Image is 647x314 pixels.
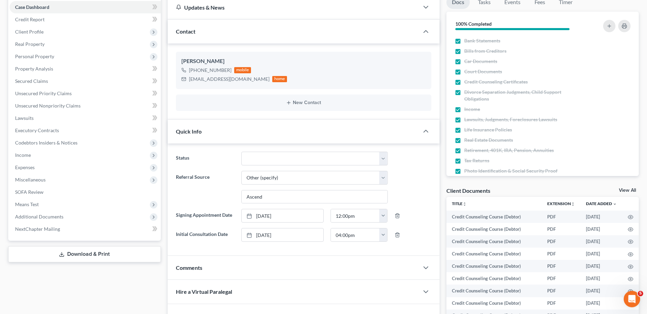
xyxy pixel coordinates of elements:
[15,140,77,146] span: Codebtors Insiders & Notices
[15,201,39,207] span: Means Test
[15,66,53,72] span: Property Analysis
[580,285,622,297] td: [DATE]
[580,223,622,235] td: [DATE]
[547,201,575,206] a: Extensionunfold_more
[10,87,161,100] a: Unsecured Priority Claims
[580,272,622,285] td: [DATE]
[15,78,48,84] span: Secured Claims
[464,48,506,54] span: Bills from Creditors
[464,37,500,44] span: Bank Statements
[15,4,49,10] span: Case Dashboard
[580,211,622,223] td: [DATE]
[446,272,542,285] td: Credit Counseling Course (Debtor)
[242,209,323,222] a: [DATE]
[464,68,502,75] span: Court Documents
[15,115,34,121] span: Lawsuits
[10,13,161,26] a: Credit Report
[172,228,238,242] label: Initial Consultation Date
[8,246,161,262] a: Download & Print
[176,264,202,271] span: Comments
[15,177,46,183] span: Miscellaneous
[464,167,558,174] span: Photo Identification & Social Security Proof
[172,152,238,165] label: Status
[464,126,512,133] span: Life Insurance Policies
[542,297,580,310] td: PDF
[172,209,238,223] label: Signing Appointment Date
[10,100,161,112] a: Unsecured Nonpriority Claims
[580,235,622,248] td: [DATE]
[10,223,161,235] a: NextChapter Mailing
[176,288,232,295] span: Hire a Virtual Paralegal
[10,112,161,124] a: Lawsuits
[464,106,480,113] span: Income
[242,190,387,203] input: Other Referral Source
[272,76,287,82] div: home
[446,187,490,194] div: Client Documents
[15,164,35,170] span: Expenses
[613,202,617,206] i: expand_more
[464,147,554,154] span: Retirement, 401K, IRA, Pension, Annuities
[446,235,542,248] td: Credit Counseling Course (Debtor)
[580,297,622,310] td: [DATE]
[446,223,542,235] td: Credit Counseling Course (Debtor)
[580,260,622,272] td: [DATE]
[15,90,72,96] span: Unsecured Priority Claims
[446,248,542,260] td: Credit Counseling Course (Debtor)
[15,41,45,47] span: Real Property
[15,127,59,133] span: Executory Contracts
[10,63,161,75] a: Property Analysis
[446,211,542,223] td: Credit Counseling Course (Debtor)
[15,189,44,195] span: SOFA Review
[15,152,31,158] span: Income
[624,291,640,307] iframe: Intercom live chat
[542,211,580,223] td: PDF
[176,128,202,135] span: Quick Info
[15,103,81,109] span: Unsecured Nonpriority Claims
[464,58,497,65] span: Car Documents
[242,228,323,241] a: [DATE]
[176,4,411,11] div: Updates & News
[446,285,542,297] td: Credit Counseling Course (Debtor)
[189,76,269,83] div: [EMAIL_ADDRESS][DOMAIN_NAME]
[571,202,575,206] i: unfold_more
[464,116,557,123] span: Lawsuits, Judgments, Foreclosures Lawsuits
[331,209,380,222] input: -- : --
[172,171,238,204] label: Referral Source
[464,78,528,85] span: Credit Counseling Certificates
[446,260,542,272] td: Credit Counseling Course (Debtor)
[10,1,161,13] a: Case Dashboard
[464,89,585,102] span: Divorce Separation Judgments, Child Support Obligations
[189,67,231,74] div: [PHONE_NUMBER]
[455,21,492,27] strong: 100% Completed
[580,248,622,260] td: [DATE]
[10,186,161,198] a: SOFA Review
[176,28,195,35] span: Contact
[542,272,580,285] td: PDF
[463,202,467,206] i: unfold_more
[542,248,580,260] td: PDF
[181,57,426,65] div: [PERSON_NAME]
[234,67,251,73] div: mobile
[15,226,60,232] span: NextChapter Mailing
[464,157,489,164] span: Tax Returns
[15,53,54,59] span: Personal Property
[446,297,542,310] td: Credit Counseling Course (Debtor)
[464,137,513,143] span: Real Estate Documents
[619,188,636,193] a: View All
[542,235,580,248] td: PDF
[15,29,44,35] span: Client Profile
[542,223,580,235] td: PDF
[15,16,45,22] span: Credit Report
[181,100,426,105] button: New Contact
[586,201,617,206] a: Date Added expand_more
[542,285,580,297] td: PDF
[452,201,467,206] a: Titleunfold_more
[15,214,63,219] span: Additional Documents
[10,124,161,137] a: Executory Contracts
[542,260,580,272] td: PDF
[331,228,380,241] input: -- : --
[10,75,161,87] a: Secured Claims
[638,291,643,296] span: 5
